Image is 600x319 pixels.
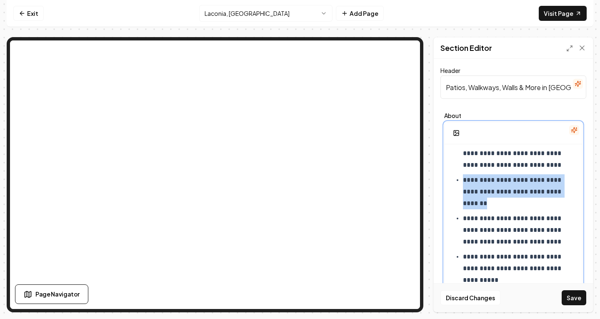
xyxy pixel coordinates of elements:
button: Save [562,290,586,305]
a: Exit [13,6,44,21]
a: Visit Page [539,6,587,21]
button: Add Image [448,126,465,141]
button: Add Page [336,6,384,21]
input: Header [440,75,586,99]
h2: Section Editor [440,42,492,54]
label: About [444,113,582,118]
label: Header [440,67,460,74]
span: Page Navigator [35,290,80,299]
button: Page Navigator [15,284,88,304]
button: Discard Changes [440,290,500,305]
